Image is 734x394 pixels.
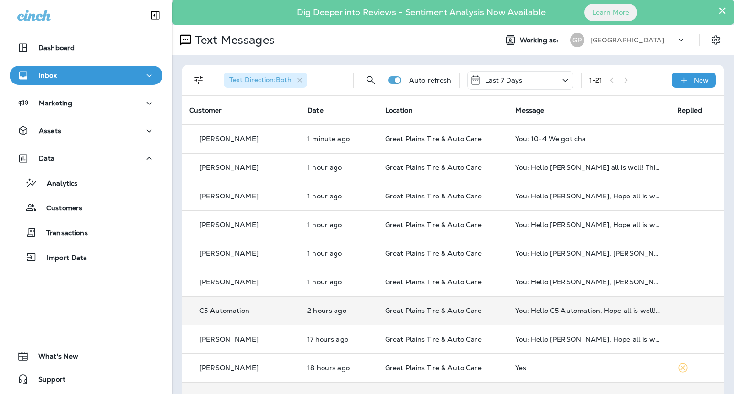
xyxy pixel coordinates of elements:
[199,221,259,228] p: [PERSON_NAME]
[307,335,369,343] p: Sep 23, 2025 04:30 PM
[385,335,482,343] span: Great Plains Tire & Auto Care
[199,164,259,171] p: [PERSON_NAME]
[515,106,544,114] span: Message
[589,76,603,84] div: 1 - 21
[39,72,57,79] p: Inbox
[10,347,162,366] button: What's New
[224,73,307,88] div: Text Direction:Both
[199,135,259,143] p: [PERSON_NAME]
[10,93,162,113] button: Marketing
[515,135,662,143] div: You: 10-4 We got cha
[385,278,482,286] span: Great Plains Tire & Auto Care
[707,31,724,49] button: Settings
[307,278,369,286] p: Sep 24, 2025 08:04 AM
[361,71,380,90] button: Search Messages
[10,38,162,57] button: Dashboard
[307,135,369,143] p: Sep 24, 2025 10:02 AM
[485,76,523,84] p: Last 7 Days
[37,229,88,238] p: Transactions
[39,99,72,107] p: Marketing
[718,3,727,18] button: Close
[189,71,208,90] button: Filters
[385,135,482,143] span: Great Plains Tire & Auto Care
[307,106,324,114] span: Date
[677,106,702,114] span: Replied
[307,221,369,228] p: Sep 24, 2025 08:04 AM
[570,33,584,47] div: GP
[10,121,162,140] button: Assets
[385,192,482,200] span: Great Plains Tire & Auto Care
[515,221,662,228] div: You: Hello Marty, Hope all is well! This is Justin from Great Plains Tire & Auto Care. I wanted t...
[409,76,452,84] p: Auto refresh
[515,307,662,314] div: You: Hello C5 Automation, Hope all is well! This is Justin from Great Plains Tire & Auto Care. I ...
[10,222,162,242] button: Transactions
[37,254,87,263] p: Import Data
[307,364,369,372] p: Sep 23, 2025 03:52 PM
[10,149,162,168] button: Data
[191,33,275,47] p: Text Messages
[37,204,82,213] p: Customers
[10,66,162,85] button: Inbox
[29,375,65,387] span: Support
[307,249,369,257] p: Sep 24, 2025 08:04 AM
[307,164,369,171] p: Sep 24, 2025 08:08 AM
[515,364,662,372] div: Yes
[38,44,75,52] p: Dashboard
[199,249,259,257] p: [PERSON_NAME]
[10,197,162,218] button: Customers
[515,192,662,200] div: You: Hello Dale, Hope all is well! This is Justin at Great Plains Tire & Auto Care, I wanted to r...
[39,155,55,162] p: Data
[520,36,561,44] span: Working as:
[515,278,662,286] div: You: Hello Christopher, Hope all is well! This is Justin from Great Plains Tire & Auto Care. I wa...
[142,6,169,25] button: Collapse Sidebar
[29,353,78,364] span: What's New
[189,106,222,114] span: Customer
[269,11,573,14] p: Dig Deeper into Reviews - Sentiment Analysis Now Available
[229,75,291,84] span: Text Direction : Both
[694,76,709,84] p: New
[385,220,482,229] span: Great Plains Tire & Auto Care
[199,192,259,200] p: [PERSON_NAME]
[10,173,162,193] button: Analytics
[385,249,482,258] span: Great Plains Tire & Auto Care
[199,307,249,314] p: C5 Automation
[37,179,77,188] p: Analytics
[199,364,259,372] p: [PERSON_NAME]
[515,164,662,171] div: You: Hello Bradley, Hope all is well! This is Justin at Great Plains Tire & Auto Care, I wanted t...
[515,249,662,257] div: You: Hello Daniel, Hope all is well! This is Justin from Great Plains Tire & Auto Care. I wanted ...
[515,335,662,343] div: You: Hello Kathy, Hope all is well! This is Justin at Great Plains Tire & Auto Care, I wanted to ...
[39,127,61,135] p: Assets
[307,307,369,314] p: Sep 24, 2025 08:03 AM
[385,163,482,172] span: Great Plains Tire & Auto Care
[385,306,482,315] span: Great Plains Tire & Auto Care
[385,106,413,114] span: Location
[590,36,664,44] p: [GEOGRAPHIC_DATA]
[307,192,369,200] p: Sep 24, 2025 08:08 AM
[10,247,162,267] button: Import Data
[385,363,482,372] span: Great Plains Tire & Auto Care
[584,4,637,21] button: Learn More
[10,370,162,389] button: Support
[199,335,259,343] p: [PERSON_NAME]
[199,278,259,286] p: [PERSON_NAME]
